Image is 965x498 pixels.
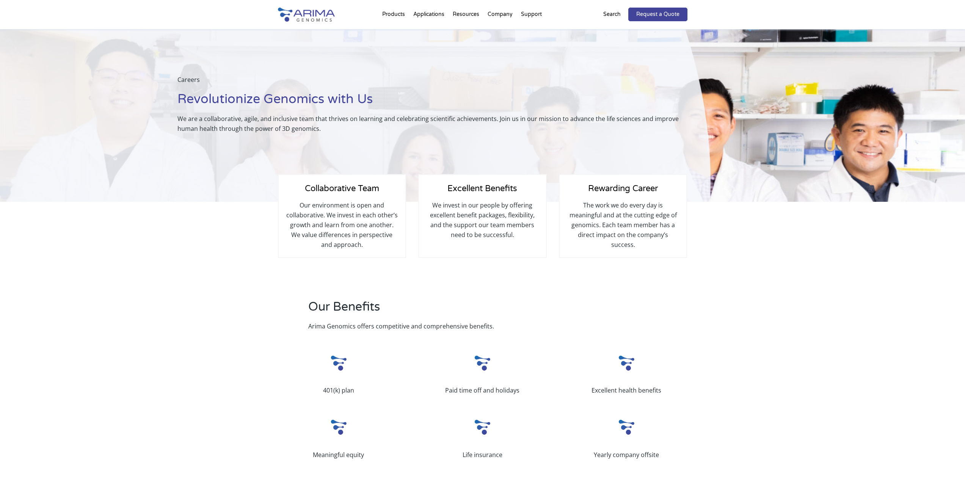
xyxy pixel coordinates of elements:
img: Arima_Small_Logo [471,352,494,374]
img: Arima_Small_Logo [327,416,350,438]
span: Excellent Benefits [447,184,517,193]
p: Careers [177,75,691,91]
h1: Revolutionize Genomics with Us [177,91,691,114]
img: Arima-Genomics-logo [278,8,335,22]
p: Life insurance [422,450,543,460]
h2: Our Benefits [308,298,579,321]
a: Request a Quote [628,8,687,21]
img: Arima_Small_Logo [327,352,350,374]
p: The work we do every day is meaningful and at the cutting edge of genomics. Each team member has ... [567,200,679,250]
p: Paid time off and holidays [422,385,543,395]
p: 401(k) plan [278,385,399,395]
img: Arima_Small_Logo [615,352,638,374]
p: We invest in our people by offering excellent benefit packages, flexibility, and the support our ... [427,200,538,240]
p: Excellent health benefits [566,385,687,395]
img: Arima_Small_Logo [615,416,638,438]
p: Yearly company offsite [566,450,687,460]
p: We are a collaborative, agile, and inclusive team that thrives on learning and celebrating scient... [177,114,691,134]
img: Arima_Small_Logo [471,416,494,438]
p: Arima Genomics offers competitive and comprehensive benefits. [308,321,579,331]
p: Our environment is open and collaborative. We invest in each other’s growth and learn from one an... [286,200,398,250]
p: Search [603,9,621,19]
span: Rewarding Career [588,184,658,193]
span: Collaborative Team [305,184,379,193]
p: Meaningful equity [278,450,399,460]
